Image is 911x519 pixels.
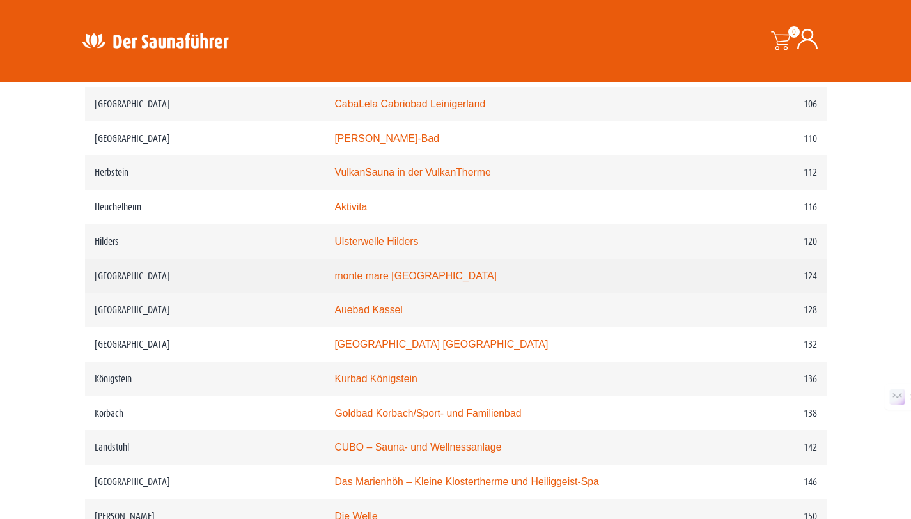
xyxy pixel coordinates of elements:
td: 120 [685,224,827,259]
td: Hilders [85,224,325,259]
a: Das Marienhöh – Kleine Klostertherme und Heiliggeist-Spa [334,476,599,487]
td: Heuchelheim [85,190,325,224]
td: 124 [685,259,827,293]
td: [GEOGRAPHIC_DATA] [85,327,325,362]
a: [PERSON_NAME]-Bad [334,133,439,144]
td: 132 [685,327,827,362]
a: Auebad Kassel [334,304,402,315]
td: 128 [685,293,827,327]
td: [GEOGRAPHIC_DATA] [85,293,325,327]
a: CUBO – Sauna- und Wellnessanlage [334,442,501,453]
td: 142 [685,430,827,465]
a: Aktivita [334,201,367,212]
a: CabaLela Cabriobad Leinigerland [334,98,485,109]
a: Ulsterwelle Hilders [334,236,418,247]
td: 146 [685,465,827,499]
a: [GEOGRAPHIC_DATA] [GEOGRAPHIC_DATA] [334,339,548,350]
a: monte mare [GEOGRAPHIC_DATA] [334,270,497,281]
td: 116 [685,190,827,224]
a: Goldbad Korbach/Sport- und Familienbad [334,408,521,419]
span: 0 [788,26,800,38]
td: Königstein [85,362,325,396]
td: 106 [685,87,827,121]
a: Kurbad Königstein [334,373,417,384]
td: [GEOGRAPHIC_DATA] [85,259,325,293]
td: Korbach [85,396,325,431]
td: Landstuhl [85,430,325,465]
td: [GEOGRAPHIC_DATA] [85,465,325,499]
td: 136 [685,362,827,396]
a: VulkanSauna in der VulkanTherme [334,167,490,178]
td: [GEOGRAPHIC_DATA] [85,87,325,121]
td: 112 [685,155,827,190]
td: 110 [685,121,827,156]
td: Herbstein [85,155,325,190]
td: 138 [685,396,827,431]
td: [GEOGRAPHIC_DATA] [85,121,325,156]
